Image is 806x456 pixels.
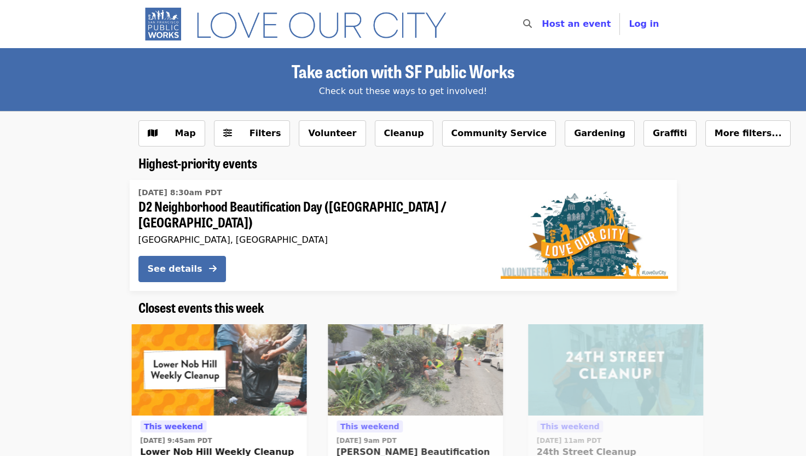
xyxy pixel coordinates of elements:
[629,19,659,29] span: Log in
[138,297,264,317] span: Closest events this week
[175,128,196,138] span: Map
[214,120,291,147] button: Filters (0 selected)
[138,300,264,315] a: Closest events this week
[705,120,791,147] button: More filters...
[148,128,158,138] i: map icon
[643,120,697,147] button: Graffiti
[130,300,677,315] div: Closest events this week
[337,436,397,446] time: [DATE] 9am PDT
[620,13,668,35] button: Log in
[138,7,463,42] img: SF Public Works - Home
[250,128,281,138] span: Filters
[292,58,514,84] span: Take action with SF Public Works
[138,187,222,198] time: [DATE] 8:30am PDT
[340,422,399,431] span: This weekend
[138,120,205,147] button: Show map view
[541,422,600,431] span: This weekend
[138,235,483,245] div: [GEOGRAPHIC_DATA], [GEOGRAPHIC_DATA]
[565,120,635,147] button: Gardening
[328,324,503,416] img: Guerrero Beautification Day - 700 block organized by SF Public Works
[528,324,703,416] img: 24th Street Cleanup organized by SF Public Works
[501,191,668,279] img: D2 Neighborhood Beautification Day (Russian Hill / Fillmore) organized by SF Public Works
[131,324,306,416] img: Lower Nob Hill Weekly Cleanup organized by Together SF
[130,180,677,291] a: See details for "D2 Neighborhood Beautification Day (Russian Hill / Fillmore)"
[138,198,483,230] span: D2 Neighborhood Beautification Day ([GEOGRAPHIC_DATA] / [GEOGRAPHIC_DATA])
[715,128,782,138] span: More filters...
[209,264,217,274] i: arrow-right icon
[442,120,556,147] button: Community Service
[375,120,433,147] button: Cleanup
[537,436,601,446] time: [DATE] 11am PDT
[138,85,668,98] div: Check out these ways to get involved!
[523,19,532,29] i: search icon
[138,256,226,282] button: See details
[223,128,232,138] i: sliders-h icon
[542,19,611,29] a: Host an event
[148,262,202,276] div: See details
[299,120,366,147] button: Volunteer
[138,153,257,172] span: Highest-priority events
[144,422,203,431] span: This weekend
[538,11,547,37] input: Search
[140,436,212,446] time: [DATE] 9:45am PDT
